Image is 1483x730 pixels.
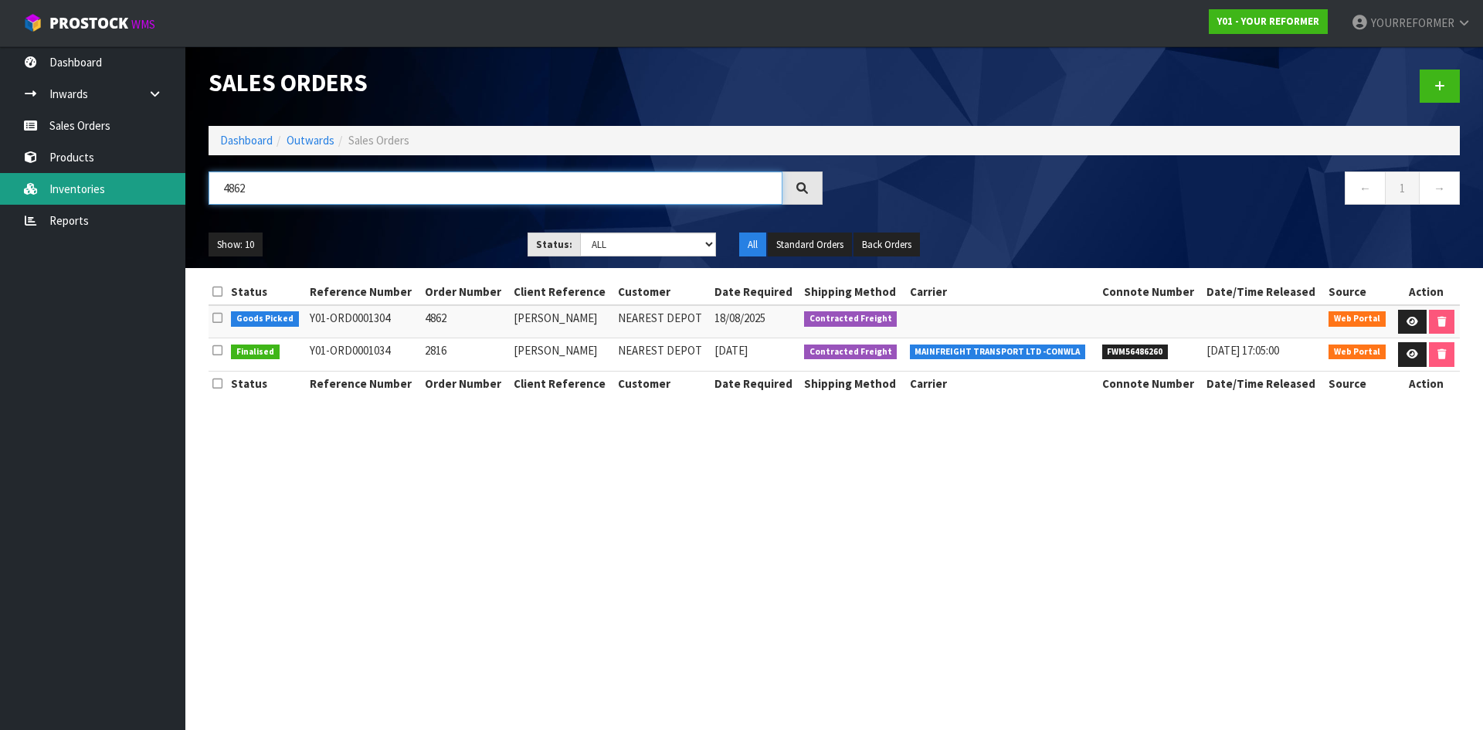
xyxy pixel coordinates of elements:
[614,305,711,338] td: NEAREST DEPOT
[227,372,306,396] th: Status
[348,133,409,148] span: Sales Orders
[714,311,765,325] span: 18/08/2025
[804,311,898,327] span: Contracted Freight
[906,280,1098,304] th: Carrier
[614,372,711,396] th: Customer
[739,233,766,257] button: All
[800,280,906,304] th: Shipping Method
[209,70,823,96] h1: Sales Orders
[49,13,128,33] span: ProStock
[711,280,800,304] th: Date Required
[768,233,852,257] button: Standard Orders
[1098,372,1203,396] th: Connote Number
[614,280,711,304] th: Customer
[1325,280,1393,304] th: Source
[614,338,711,372] td: NEAREST DEPOT
[510,305,614,338] td: [PERSON_NAME]
[714,343,748,358] span: [DATE]
[536,238,572,251] strong: Status:
[510,372,614,396] th: Client Reference
[1329,345,1386,360] span: Web Portal
[306,305,421,338] td: Y01-ORD0001304
[421,372,509,396] th: Order Number
[1203,280,1325,304] th: Date/Time Released
[1385,171,1420,205] a: 1
[1217,15,1319,28] strong: Y01 - YOUR REFORMER
[306,280,421,304] th: Reference Number
[804,345,898,360] span: Contracted Freight
[1345,171,1386,205] a: ←
[421,305,509,338] td: 4862
[220,133,273,148] a: Dashboard
[906,372,1098,396] th: Carrier
[209,233,263,257] button: Show: 10
[1393,280,1460,304] th: Action
[306,372,421,396] th: Reference Number
[1098,280,1203,304] th: Connote Number
[227,280,306,304] th: Status
[1206,343,1279,358] span: [DATE] 17:05:00
[910,345,1086,360] span: MAINFREIGHT TRANSPORT LTD -CONWLA
[231,345,280,360] span: Finalised
[800,372,906,396] th: Shipping Method
[306,338,421,372] td: Y01-ORD0001034
[1102,345,1169,360] span: FWM56486260
[1393,372,1460,396] th: Action
[287,133,334,148] a: Outwards
[1203,372,1325,396] th: Date/Time Released
[23,13,42,32] img: cube-alt.png
[853,233,920,257] button: Back Orders
[510,338,614,372] td: [PERSON_NAME]
[1329,311,1386,327] span: Web Portal
[421,338,509,372] td: 2816
[711,372,800,396] th: Date Required
[1371,15,1454,30] span: YOURREFORMER
[846,171,1460,209] nav: Page navigation
[131,17,155,32] small: WMS
[1419,171,1460,205] a: →
[510,280,614,304] th: Client Reference
[231,311,299,327] span: Goods Picked
[209,171,782,205] input: Search sales orders
[421,280,509,304] th: Order Number
[1325,372,1393,396] th: Source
